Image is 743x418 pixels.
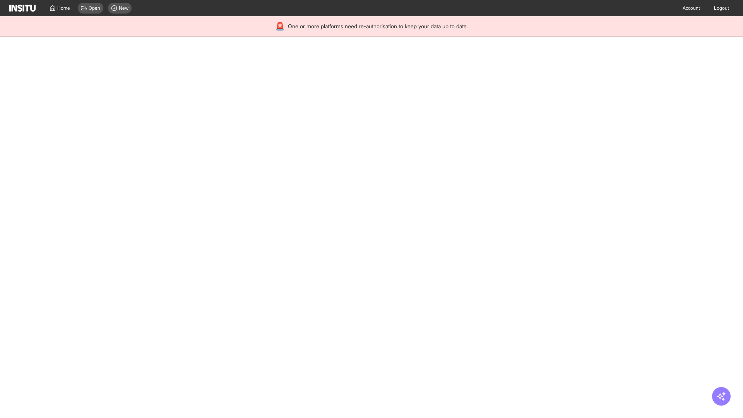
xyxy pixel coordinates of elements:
[288,22,468,30] span: One or more platforms need re-authorisation to keep your data up to date.
[57,5,70,11] span: Home
[119,5,128,11] span: New
[89,5,100,11] span: Open
[9,5,36,12] img: Logo
[275,21,285,32] div: 🚨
